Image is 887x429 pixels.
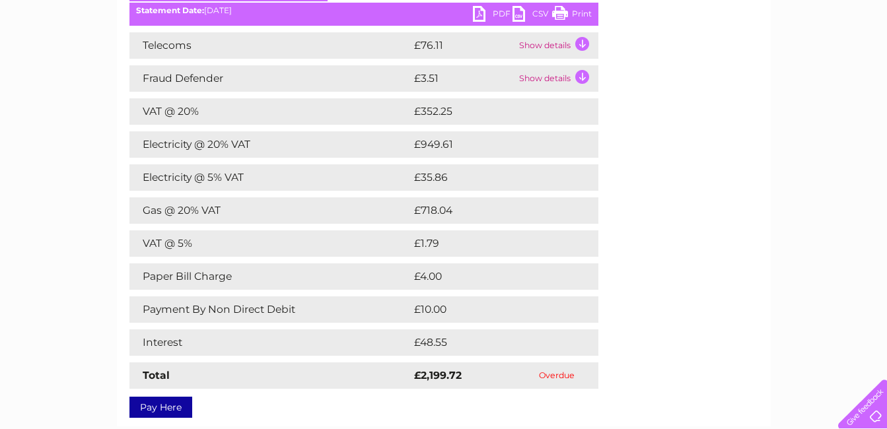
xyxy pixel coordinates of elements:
td: Gas @ 20% VAT [129,197,411,224]
a: Pay Here [129,397,192,418]
td: £76.11 [411,32,516,59]
td: VAT @ 5% [129,230,411,257]
a: Energy [688,56,717,66]
td: Show details [516,32,598,59]
td: Overdue [516,362,598,389]
div: Clear Business is a trading name of Verastar Limited (registered in [GEOGRAPHIC_DATA] No. 3667643... [132,7,756,64]
td: £48.55 [411,329,571,356]
td: VAT @ 20% [129,98,411,125]
td: £10.00 [411,296,571,323]
td: Show details [516,65,598,92]
a: PDF [473,6,513,25]
td: Fraud Defender [129,65,411,92]
div: [DATE] [129,6,598,15]
td: Paper Bill Charge [129,263,411,290]
td: £35.86 [411,164,572,191]
a: Log out [843,56,874,66]
td: £3.51 [411,65,516,92]
a: Print [552,6,592,25]
td: £1.79 [411,230,566,257]
td: Interest [129,329,411,356]
td: £4.00 [411,263,568,290]
a: Contact [799,56,832,66]
td: Electricity @ 5% VAT [129,164,411,191]
a: Water [655,56,680,66]
td: Electricity @ 20% VAT [129,131,411,158]
a: Telecoms [725,56,764,66]
strong: Total [143,369,170,381]
td: £352.25 [411,98,575,125]
a: 0333 014 3131 [638,7,729,23]
a: Blog [772,56,791,66]
td: £949.61 [411,131,575,158]
td: Telecoms [129,32,411,59]
td: Payment By Non Direct Debit [129,296,411,323]
img: logo.png [31,34,98,75]
strong: £2,199.72 [414,369,462,381]
td: £718.04 [411,197,575,224]
a: CSV [513,6,552,25]
b: Statement Date: [136,5,204,15]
